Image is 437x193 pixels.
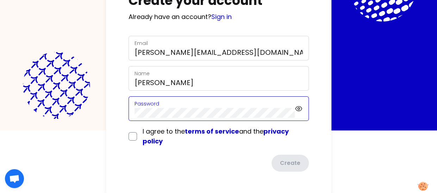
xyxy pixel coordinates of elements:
button: Create [271,155,309,172]
div: Ouvrir le chat [5,169,24,188]
a: terms of service [185,127,239,136]
label: Email [135,40,148,47]
label: Password [135,100,159,107]
label: Name [135,70,150,77]
a: Sign in [211,12,232,21]
a: privacy policy [143,127,289,146]
p: Already have an account? [129,12,309,22]
span: I agree to the and the [143,127,289,146]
